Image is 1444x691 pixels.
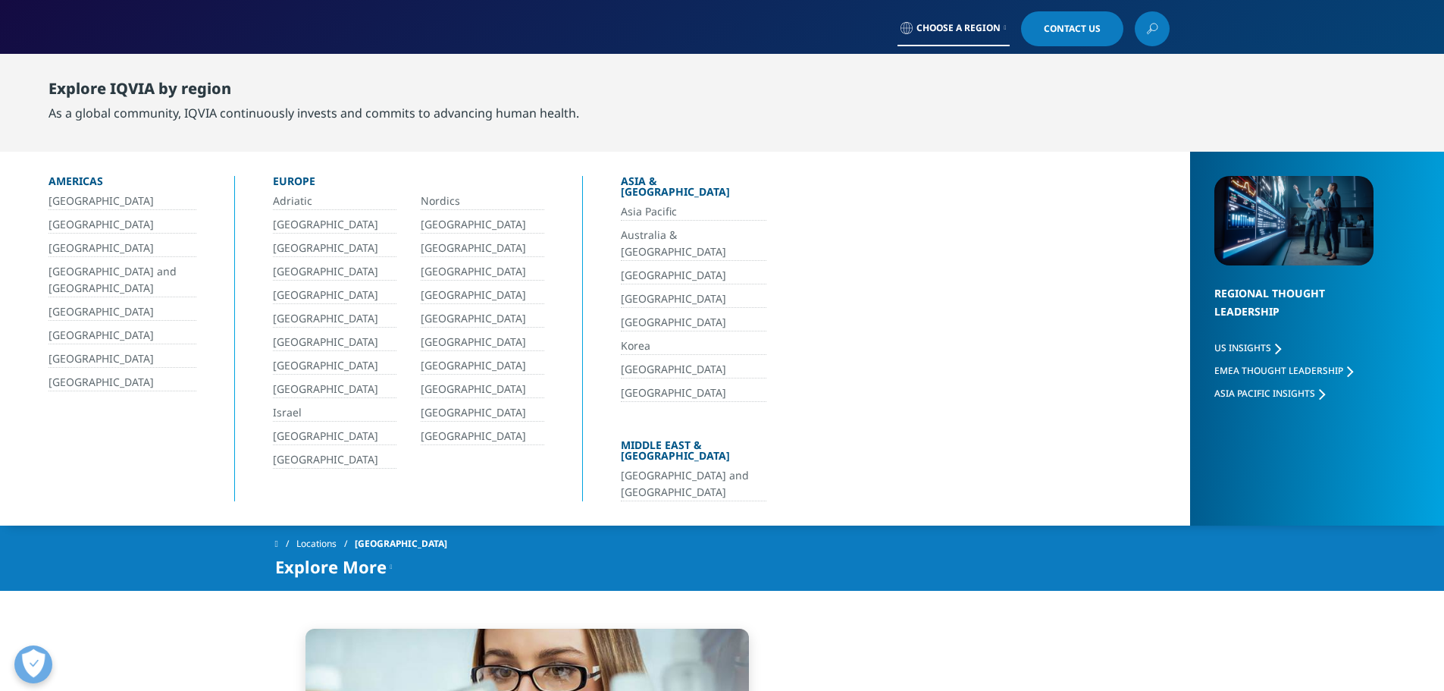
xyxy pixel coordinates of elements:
[275,558,387,576] span: Explore More
[1044,24,1101,33] span: Contact Us
[273,381,396,398] a: [GEOGRAPHIC_DATA]
[421,287,544,304] a: [GEOGRAPHIC_DATA]
[273,310,396,328] a: [GEOGRAPHIC_DATA]
[49,240,196,257] a: [GEOGRAPHIC_DATA]
[1214,387,1325,400] a: Asia Pacific Insights
[421,216,544,234] a: [GEOGRAPHIC_DATA]
[1214,341,1271,354] span: US Insights
[1214,284,1374,340] div: Regional Thought Leadership
[1214,176,1374,265] img: 2093_analyzing-data-using-big-screen-display-and-laptop.png
[273,428,396,445] a: [GEOGRAPHIC_DATA]
[1214,364,1343,377] span: EMEA Thought Leadership
[49,80,579,104] div: Explore IQVIA by region
[49,193,196,210] a: [GEOGRAPHIC_DATA]
[621,267,766,284] a: [GEOGRAPHIC_DATA]
[621,467,766,501] a: [GEOGRAPHIC_DATA] and [GEOGRAPHIC_DATA]
[421,240,544,257] a: [GEOGRAPHIC_DATA]
[49,350,196,368] a: [GEOGRAPHIC_DATA]
[621,385,766,402] a: [GEOGRAPHIC_DATA]
[421,428,544,445] a: [GEOGRAPHIC_DATA]
[273,334,396,351] a: [GEOGRAPHIC_DATA]
[403,53,1170,124] nav: Primary
[49,104,579,122] div: As a global community, IQVIA continuously invests and commits to advancing human health.
[273,287,396,304] a: [GEOGRAPHIC_DATA]
[421,334,544,351] a: [GEOGRAPHIC_DATA]
[1214,364,1353,377] a: EMEA Thought Leadership
[421,310,544,328] a: [GEOGRAPHIC_DATA]
[621,338,766,355] a: Korea
[49,374,196,391] a: [GEOGRAPHIC_DATA]
[621,291,766,308] a: [GEOGRAPHIC_DATA]
[421,263,544,281] a: [GEOGRAPHIC_DATA]
[273,193,396,210] a: Adriatic
[621,227,766,261] a: Australia & [GEOGRAPHIC_DATA]
[49,263,196,297] a: [GEOGRAPHIC_DATA] and [GEOGRAPHIC_DATA]
[273,240,396,257] a: [GEOGRAPHIC_DATA]
[421,193,544,210] a: Nordics
[1214,387,1315,400] span: Asia Pacific Insights
[273,176,544,193] div: Europe
[273,404,396,422] a: Israel
[621,314,766,331] a: [GEOGRAPHIC_DATA]
[296,530,355,558] a: Locations
[621,440,766,467] div: Middle East & [GEOGRAPHIC_DATA]
[273,451,396,469] a: [GEOGRAPHIC_DATA]
[621,361,766,378] a: [GEOGRAPHIC_DATA]
[49,176,196,193] div: Americas
[1021,11,1123,46] a: Contact Us
[14,645,52,683] button: Abrir preferencias
[273,357,396,375] a: [GEOGRAPHIC_DATA]
[49,216,196,234] a: [GEOGRAPHIC_DATA]
[621,176,766,203] div: Asia & [GEOGRAPHIC_DATA]
[273,263,396,281] a: [GEOGRAPHIC_DATA]
[421,357,544,375] a: [GEOGRAPHIC_DATA]
[273,216,396,234] a: [GEOGRAPHIC_DATA]
[421,381,544,398] a: [GEOGRAPHIC_DATA]
[421,404,544,422] a: [GEOGRAPHIC_DATA]
[621,203,766,221] a: Asia Pacific
[1214,341,1281,354] a: US Insights
[49,303,196,321] a: [GEOGRAPHIC_DATA]
[916,22,1001,34] span: Choose a Region
[49,327,196,344] a: [GEOGRAPHIC_DATA]
[355,530,447,558] span: [GEOGRAPHIC_DATA]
